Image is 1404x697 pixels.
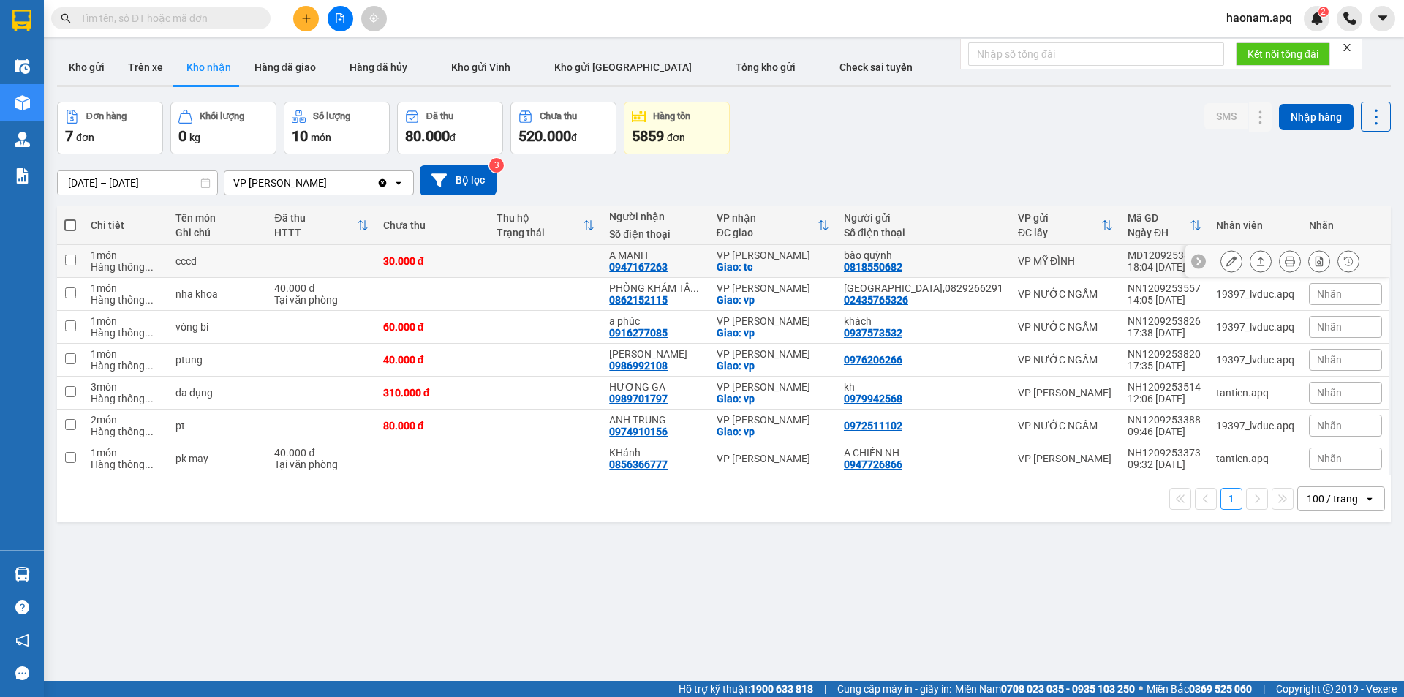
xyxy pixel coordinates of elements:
[65,127,73,145] span: 7
[717,426,829,437] div: Giao: vp
[709,206,837,245] th: Toggle SortBy
[145,294,154,306] span: ...
[91,219,161,231] div: Chi tiết
[1128,348,1201,360] div: NN1209253820
[955,681,1135,697] span: Miền Nam
[489,158,504,173] sup: 3
[1318,7,1329,17] sup: 2
[1310,12,1324,25] img: icon-new-feature
[383,387,482,399] div: 310.000 đ
[489,206,603,245] th: Toggle SortBy
[609,414,701,426] div: ANH TRUNG
[1216,453,1294,464] div: tantien.apq
[1128,261,1201,273] div: 18:04 [DATE]
[837,681,951,697] span: Cung cấp máy in - giấy in:
[1307,491,1358,506] div: 100 / trang
[1018,387,1113,399] div: VP [PERSON_NAME]
[175,354,260,366] div: ptung
[844,420,902,432] div: 0972511102
[717,227,818,238] div: ĐC giao
[1216,387,1294,399] div: tantien.apq
[624,102,730,154] button: Hàng tồn5859đơn
[717,453,829,464] div: VP [PERSON_NAME]
[405,127,450,145] span: 80.000
[383,420,482,432] div: 80.000 đ
[7,79,19,151] img: logo
[15,168,30,184] img: solution-icon
[175,321,260,333] div: vòng bi
[609,426,668,437] div: 0974910156
[1216,321,1294,333] div: 19397_lvduc.apq
[1018,255,1113,267] div: VP MỸ ĐÌNH
[15,95,30,110] img: warehouse-icon
[145,360,154,372] span: ...
[717,315,829,327] div: VP [PERSON_NAME]
[510,102,616,154] button: Chưa thu520.000đ
[667,132,685,143] span: đơn
[1120,206,1209,245] th: Toggle SortBy
[679,681,813,697] span: Hỗ trợ kỹ thuật:
[1342,42,1352,53] span: close
[1263,681,1265,697] span: |
[175,50,243,85] button: Kho nhận
[609,327,668,339] div: 0916277085
[1128,381,1201,393] div: NH1209253514
[1128,249,1201,261] div: MD1209253870
[1128,327,1201,339] div: 17:38 [DATE]
[175,288,260,300] div: nha khoa
[58,171,217,195] input: Select a date range.
[571,132,577,143] span: đ
[311,132,331,143] span: món
[609,393,668,404] div: 0989701797
[243,50,328,85] button: Hàng đã giao
[1018,288,1113,300] div: VP NƯỚC NGẦM
[328,6,353,31] button: file-add
[91,360,161,372] div: Hàng thông thường
[653,111,690,121] div: Hàng tồn
[451,61,510,73] span: Kho gửi Vinh
[383,354,482,366] div: 40.000 đ
[301,13,312,23] span: plus
[1317,321,1342,333] span: Nhãn
[717,381,829,393] div: VP [PERSON_NAME]
[1018,212,1101,224] div: VP gửi
[175,387,260,399] div: da dụng
[518,127,571,145] span: 520.000
[1317,354,1342,366] span: Nhãn
[350,61,407,73] span: Hàng đã hủy
[91,393,161,404] div: Hàng thông thường
[1236,42,1330,66] button: Kết nối tổng đài
[175,227,260,238] div: Ghi chú
[1216,420,1294,432] div: 19397_lvduc.apq
[844,282,1003,294] div: CTY HỮU ĐÔ,0829266291
[116,50,175,85] button: Trên xe
[1128,294,1201,306] div: 14:05 [DATE]
[609,282,701,294] div: PHÒNG KHÁM TÂN TC
[91,381,161,393] div: 3 món
[91,327,161,339] div: Hàng thông thường
[86,111,127,121] div: Đơn hàng
[609,294,668,306] div: 0862152115
[844,447,1003,459] div: A CHIẾN NH
[1018,420,1113,432] div: VP NƯỚC NGẦM
[609,360,668,372] div: 0986992108
[397,102,503,154] button: Đã thu80.000đ
[1128,212,1190,224] div: Mã GD
[1317,453,1342,464] span: Nhãn
[736,61,796,73] span: Tổng kho gửi
[844,294,908,306] div: 02435765326
[91,249,161,261] div: 1 món
[1279,104,1354,130] button: Nhập hàng
[844,459,902,470] div: 0947726866
[274,212,356,224] div: Đã thu
[717,282,829,294] div: VP [PERSON_NAME]
[968,42,1224,66] input: Nhập số tổng đài
[15,666,29,680] span: message
[1321,7,1326,17] span: 2
[57,102,163,154] button: Đơn hàng7đơn
[1011,206,1120,245] th: Toggle SortBy
[361,6,387,31] button: aim
[21,62,129,112] span: [GEOGRAPHIC_DATA], [GEOGRAPHIC_DATA] ↔ [GEOGRAPHIC_DATA]
[1309,219,1382,231] div: Nhãn
[145,327,154,339] span: ...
